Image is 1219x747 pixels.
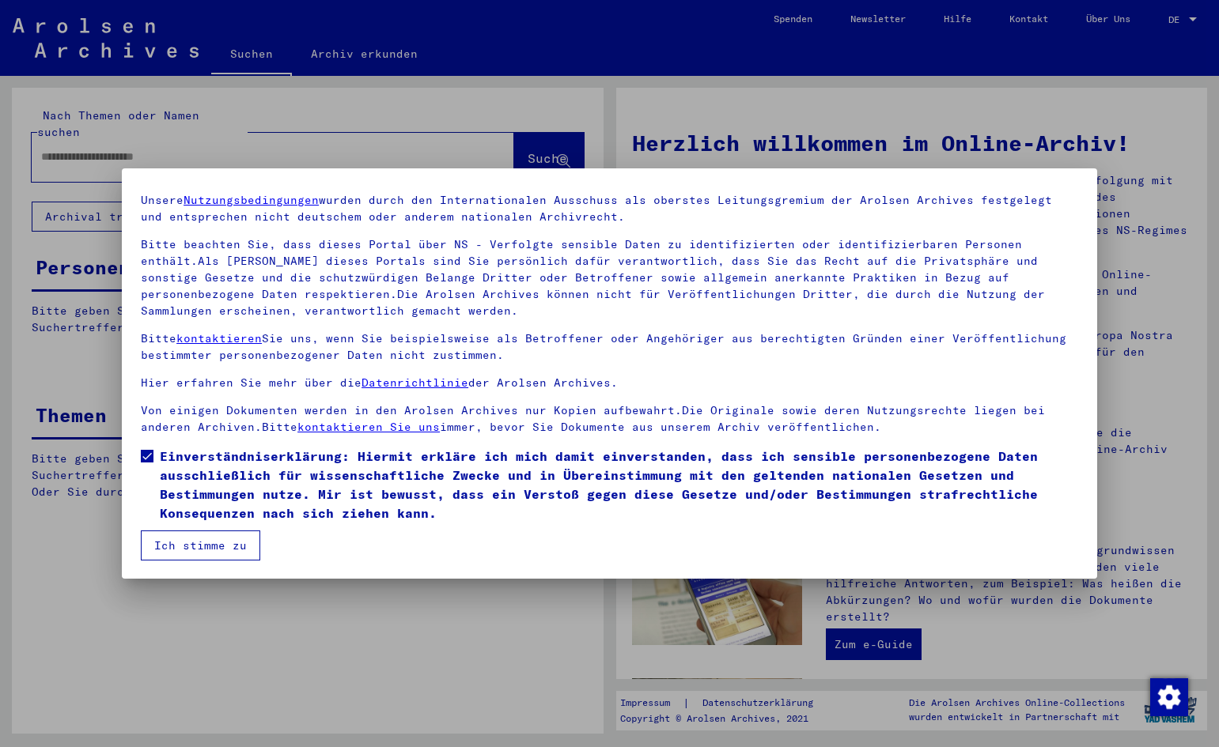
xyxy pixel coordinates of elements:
p: Bitte beachten Sie, dass dieses Portal über NS - Verfolgte sensible Daten zu identifizierten oder... [141,236,1078,319]
a: kontaktieren [176,331,262,345]
div: Zustimmung ändern [1149,677,1187,715]
p: Unsere wurden durch den Internationalen Ausschuss als oberstes Leitungsgremium der Arolsen Archiv... [141,192,1078,225]
p: Hier erfahren Sie mehr über die der Arolsen Archives. [141,375,1078,391]
img: Zustimmung ändern [1150,678,1188,716]
button: Ich stimme zu [141,530,260,560]
p: Von einigen Dokumenten werden in den Arolsen Archives nur Kopien aufbewahrt.Die Originale sowie d... [141,402,1078,436]
a: Datenrichtlinie [362,375,468,390]
span: Einverständniserklärung: Hiermit erkläre ich mich damit einverstanden, dass ich sensible personen... [160,447,1078,523]
a: kontaktieren Sie uns [297,420,440,434]
a: Nutzungsbedingungen [184,193,319,207]
p: Bitte Sie uns, wenn Sie beispielsweise als Betroffener oder Angehöriger aus berechtigten Gründen ... [141,330,1078,364]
